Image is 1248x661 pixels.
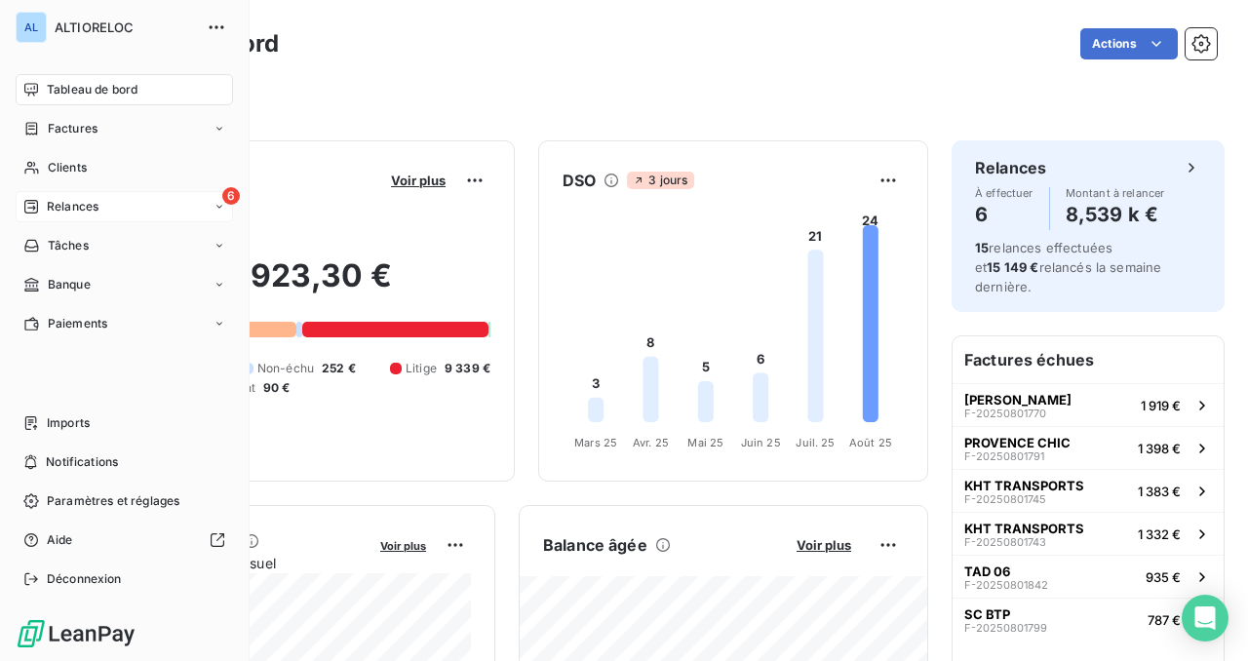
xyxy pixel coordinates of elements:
[975,240,989,255] span: 15
[385,172,451,189] button: Voir plus
[964,564,1010,579] span: TAD 06
[16,12,47,43] div: AL
[47,414,90,432] span: Imports
[16,152,233,183] a: Clients
[1138,526,1181,542] span: 1 332 €
[543,533,647,557] h6: Balance âgée
[16,191,233,222] a: 6Relances
[953,555,1224,598] button: TAD 06F-20250801842935 €
[574,436,617,449] tspan: Mars 25
[391,173,446,188] span: Voir plus
[975,156,1046,179] h6: Relances
[964,536,1046,548] span: F-20250801743
[563,169,596,192] h6: DSO
[953,336,1224,383] h6: Factures échues
[1066,199,1165,230] h4: 8,539 k €
[975,199,1033,230] h4: 6
[1141,398,1181,413] span: 1 919 €
[445,360,490,377] span: 9 339 €
[47,198,98,215] span: Relances
[380,539,426,553] span: Voir plus
[16,618,136,649] img: Logo LeanPay
[964,606,1010,622] span: SC BTP
[953,426,1224,469] button: PROVENCE CHICF-202508017911 398 €
[953,598,1224,641] button: SC BTPF-20250801799787 €
[16,74,233,105] a: Tableau de bord
[633,436,669,449] tspan: Avr. 25
[987,259,1038,275] span: 15 149 €
[47,81,137,98] span: Tableau de bord
[791,536,857,554] button: Voir plus
[46,453,118,471] span: Notifications
[964,435,1071,450] span: PROVENCE CHIC
[953,469,1224,512] button: KHT TRANSPORTSF-202508017451 383 €
[48,120,97,137] span: Factures
[964,493,1046,505] span: F-20250801745
[964,392,1072,408] span: [PERSON_NAME]
[687,436,723,449] tspan: Mai 25
[16,230,233,261] a: Tâches
[16,269,233,300] a: Banque
[953,512,1224,555] button: KHT TRANSPORTSF-202508017431 332 €
[16,308,233,339] a: Paiements
[1138,484,1181,499] span: 1 383 €
[964,450,1044,462] span: F-20250801791
[48,159,87,176] span: Clients
[953,383,1224,426] button: [PERSON_NAME]F-202508017701 919 €
[975,240,1161,294] span: relances effectuées et relancés la semaine dernière.
[55,19,195,35] span: ALTIORELOC
[964,478,1084,493] span: KHT TRANSPORTS
[374,536,432,554] button: Voir plus
[964,622,1047,634] span: F-20250801799
[1080,28,1178,59] button: Actions
[1148,612,1181,628] span: 787 €
[47,492,179,510] span: Paramètres et réglages
[47,531,73,549] span: Aide
[1138,441,1181,456] span: 1 398 €
[797,537,851,553] span: Voir plus
[16,113,233,144] a: Factures
[48,315,107,332] span: Paiements
[322,360,356,377] span: 252 €
[849,436,892,449] tspan: Août 25
[48,237,89,254] span: Tâches
[110,256,490,315] h2: 18 923,30 €
[964,521,1084,536] span: KHT TRANSPORTS
[406,360,437,377] span: Litige
[741,436,781,449] tspan: Juin 25
[263,379,291,397] span: 90 €
[627,172,693,189] span: 3 jours
[796,436,835,449] tspan: Juil. 25
[1146,569,1181,585] span: 935 €
[964,579,1048,591] span: F-20250801842
[222,187,240,205] span: 6
[964,408,1046,419] span: F-20250801770
[47,570,122,588] span: Déconnexion
[975,187,1033,199] span: À effectuer
[16,486,233,517] a: Paramètres et réglages
[16,525,233,556] a: Aide
[257,360,314,377] span: Non-échu
[48,276,91,293] span: Banque
[1182,595,1228,642] div: Open Intercom Messenger
[1066,187,1165,199] span: Montant à relancer
[16,408,233,439] a: Imports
